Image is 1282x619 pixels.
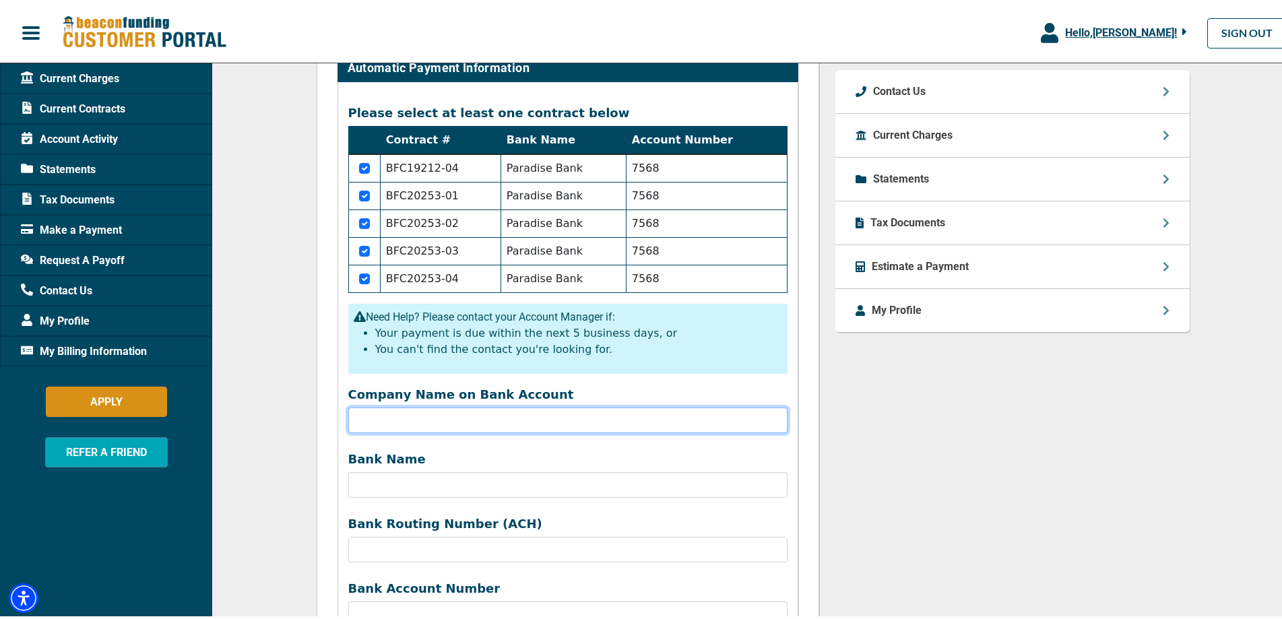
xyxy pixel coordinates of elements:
button: APPLY [46,384,167,414]
td: Paradise Bank [501,180,626,207]
label: Bank Account Number [348,579,788,593]
td: 7568 [626,180,787,207]
label: Company Name on Bank Account [348,385,788,399]
span: Request A Payoff [21,250,125,266]
td: 7568 [626,263,787,290]
td: 7568 [626,152,787,180]
td: 7568 [626,235,787,263]
td: 7568 [626,207,787,235]
p: Tax Documents [870,212,945,228]
p: Estimate a Payment [872,256,969,272]
th: Contract # [380,124,501,152]
span: Statements [21,159,96,175]
p: Current Charges [873,125,953,141]
p: My Profile [872,300,922,316]
td: Paradise Bank [501,152,626,180]
td: BFC20253-01 [380,180,501,207]
h2: Automatic Payment Information [348,58,530,73]
img: Beacon Funding Customer Portal Logo [62,13,226,47]
li: You can't find the contact you're looking for. [375,339,782,355]
th: Account Number [626,124,787,152]
p: Statements [873,168,929,185]
td: Paradise Bank [501,235,626,263]
td: BFC19212-04 [380,152,501,180]
span: Account Activity [21,129,118,145]
li: Your payment is due within the next 5 business days, or [375,323,782,339]
label: Please select at least one contract below [348,103,630,118]
span: My Billing Information [21,341,147,357]
span: Current Contracts [21,98,125,115]
div: Accessibility Menu [9,581,38,610]
td: BFC20253-02 [380,207,501,235]
span: Make a Payment [21,220,122,236]
span: Hello, [PERSON_NAME] ! [1065,24,1177,36]
span: My Profile [21,311,90,327]
td: Paradise Bank [501,263,626,290]
p: Contact Us [873,81,926,97]
th: Bank Name [501,124,626,152]
td: Paradise Bank [501,207,626,235]
span: Current Charges [21,68,119,84]
button: REFER A FRIEND [45,434,168,465]
p: Need Help? Please contact your Account Manager if: [354,306,782,323]
label: Bank Name [348,449,788,464]
label: Bank Routing Number (ACH) [348,514,788,529]
span: Tax Documents [21,189,115,205]
span: Contact Us [21,280,92,296]
td: BFC20253-03 [380,235,501,263]
td: BFC20253-04 [380,263,501,290]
